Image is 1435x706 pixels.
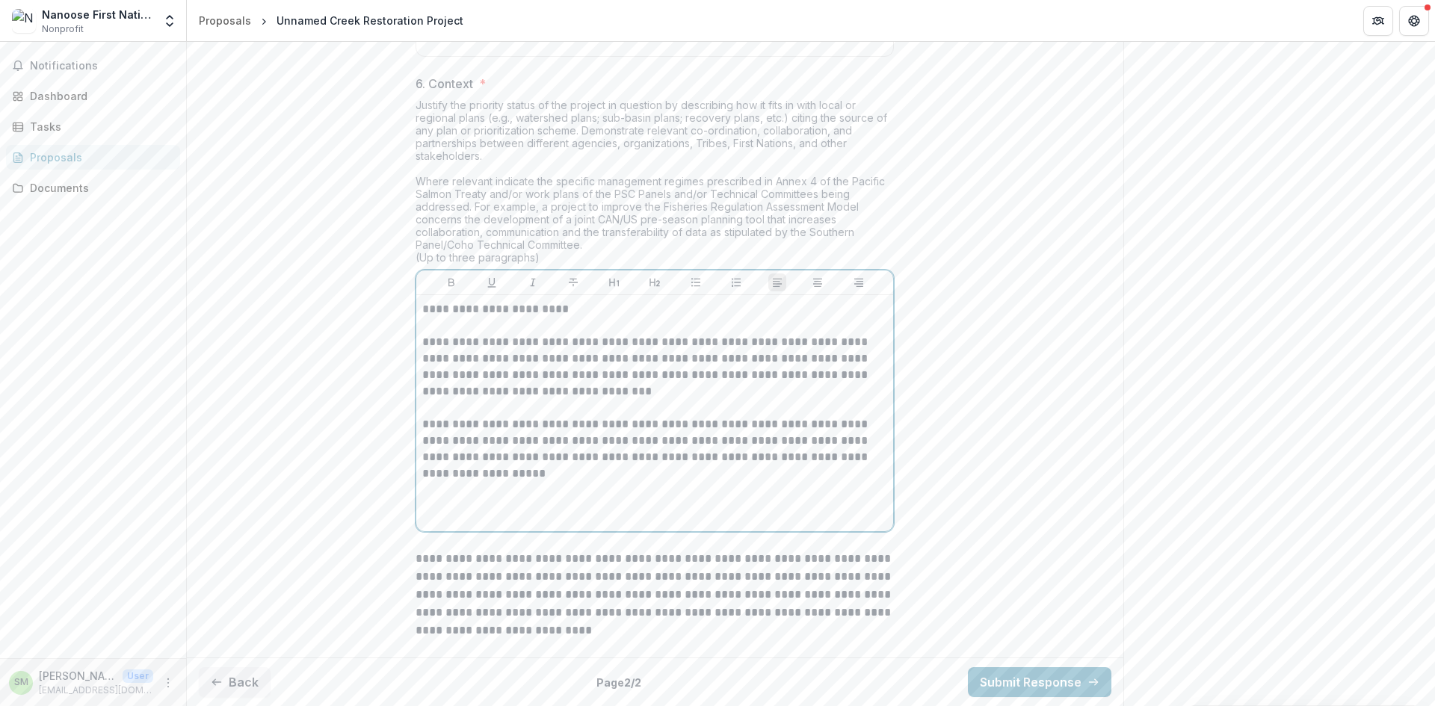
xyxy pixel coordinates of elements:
[277,13,463,28] div: Unnamed Creek Restoration Project
[193,10,257,31] a: Proposals
[727,273,745,291] button: Ordered List
[42,7,153,22] div: Nanoose First Nation
[605,273,623,291] button: Heading 1
[30,149,168,165] div: Proposals
[6,84,180,108] a: Dashboard
[6,114,180,139] a: Tasks
[524,273,542,291] button: Italicize
[1363,6,1393,36] button: Partners
[159,6,180,36] button: Open entity switcher
[768,273,786,291] button: Align Left
[564,273,582,291] button: Strike
[809,273,827,291] button: Align Center
[850,273,868,291] button: Align Right
[30,88,168,104] div: Dashboard
[483,273,501,291] button: Underline
[968,667,1111,697] button: Submit Response
[199,13,251,28] div: Proposals
[39,668,117,684] p: [PERSON_NAME]
[199,667,271,697] button: Back
[687,273,705,291] button: Bullet List
[30,119,168,134] div: Tasks
[193,10,469,31] nav: breadcrumb
[42,22,84,36] span: Nonprofit
[30,60,174,72] span: Notifications
[159,674,177,692] button: More
[6,176,180,200] a: Documents
[442,273,460,291] button: Bold
[12,9,36,33] img: Nanoose First Nation
[416,99,894,270] div: Justify the priority status of the project in question by describing how it fits in with local or...
[123,669,153,683] p: User
[416,75,473,93] p: 6. Context
[1399,6,1429,36] button: Get Help
[30,180,168,196] div: Documents
[14,678,28,687] div: Steven Moore
[6,145,180,170] a: Proposals
[646,273,664,291] button: Heading 2
[39,684,153,697] p: [EMAIL_ADDRESS][DOMAIN_NAME]
[596,675,641,690] p: Page 2 / 2
[6,54,180,78] button: Notifications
